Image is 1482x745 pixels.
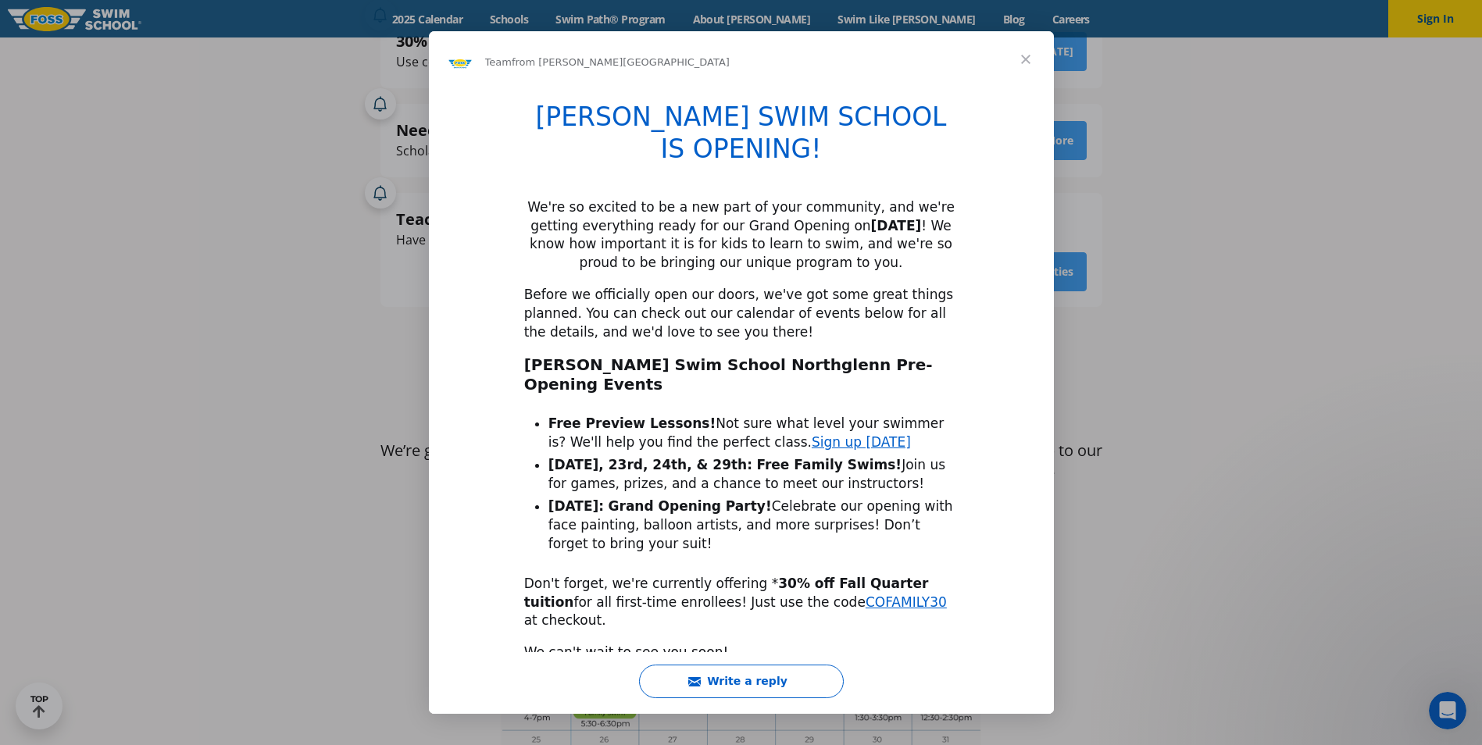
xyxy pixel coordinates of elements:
b: [PERSON_NAME] Swim School Northglenn Pre-Opening Events [524,355,933,394]
b: Free Preview Lessons! [548,415,716,431]
b: [DATE]: [548,498,605,514]
div: Don't forget, we're currently offering * for all first-time enrollees! Just use the code at check... [524,575,959,630]
span: Team [485,56,512,68]
a: Sign up [DATE] [812,434,911,450]
li: Not sure what level your swimmer is? We'll help you find the perfect class. [548,415,959,452]
li: Join us for games, prizes, and a chance to meet our instructors! [548,456,959,494]
li: Celebrate our opening with face painting, balloon artists, and more surprises! Don’t forget to br... [548,497,959,554]
div: We're so excited to be a new part of your community, and we're getting everything ready for our G... [524,198,959,273]
b: Free Family Swims! [756,457,902,472]
b: Grand Opening Party! [609,498,772,514]
div: We can't wait to see you soon! [524,643,959,662]
span: Close [998,31,1054,87]
span: from [PERSON_NAME][GEOGRAPHIC_DATA] [512,56,730,68]
b: [DATE] [871,218,922,233]
a: COFAMILY30 [866,594,947,610]
b: 30% off Fall Quarter tuition [524,576,929,610]
b: [DATE], 23rd, 24th, & 29th: [548,457,752,472]
button: Write a reply [639,665,844,698]
div: Before we officially open our doors, we've got some great things planned. You can check out our c... [524,286,959,341]
img: Profile image for Team [448,50,473,75]
h1: [PERSON_NAME] SWIM SCHOOL IS OPENING! [524,102,959,175]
